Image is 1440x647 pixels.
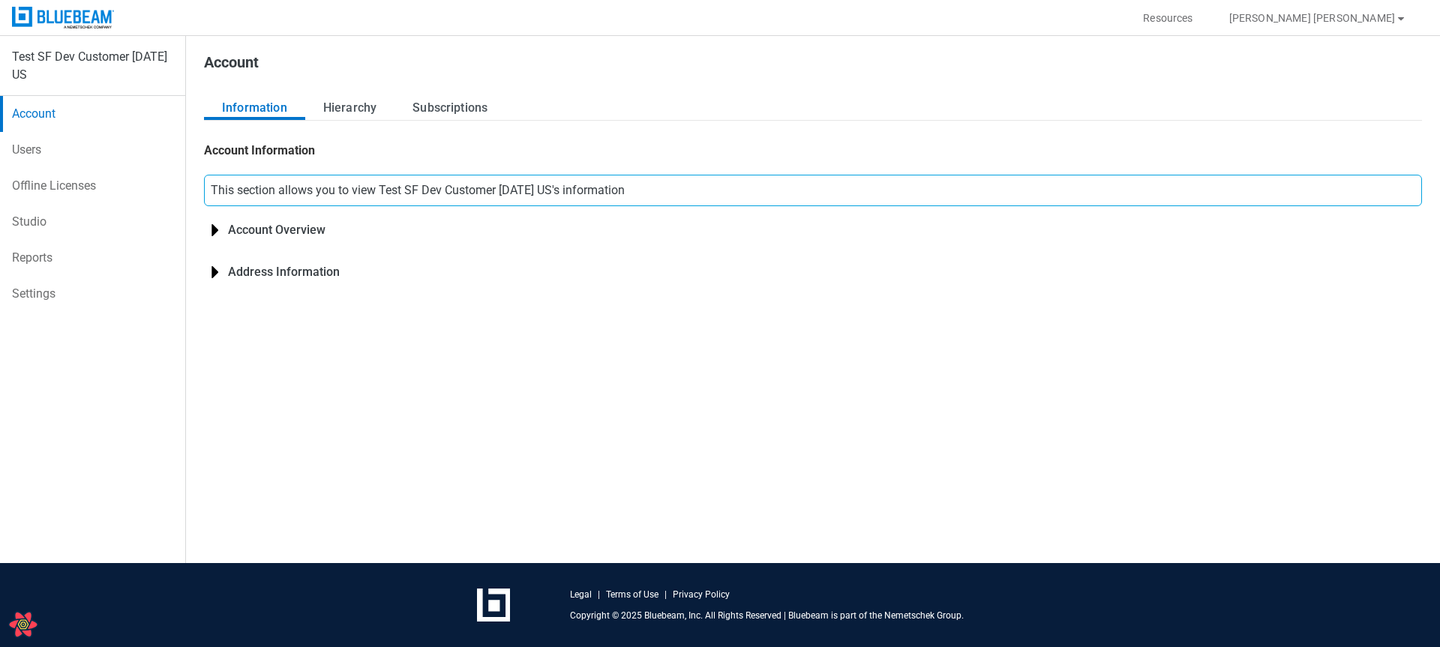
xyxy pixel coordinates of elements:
[204,96,305,120] button: Information
[570,610,964,622] p: Copyright © 2025 Bluebeam, Inc. All Rights Reserved | Bluebeam is part of the Nemetschek Group.
[673,589,730,601] a: Privacy Policy
[204,142,315,159] h2: Account Information
[570,589,592,601] a: Legal
[394,96,505,120] button: Subscriptions
[1125,6,1210,30] button: Resources
[204,54,259,78] h1: Account
[570,589,730,601] div: | |
[12,48,173,84] div: Test SF Dev Customer [DATE] US
[305,96,394,120] button: Hierarchy
[8,610,38,640] button: Open React Query Devtools
[1211,6,1425,30] button: [PERSON_NAME] [PERSON_NAME]
[204,175,1422,206] div: This section allows you to view Test SF Dev Customer [DATE] US's information
[12,7,114,28] img: Bluebeam, Inc.
[606,589,658,601] a: Terms of Use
